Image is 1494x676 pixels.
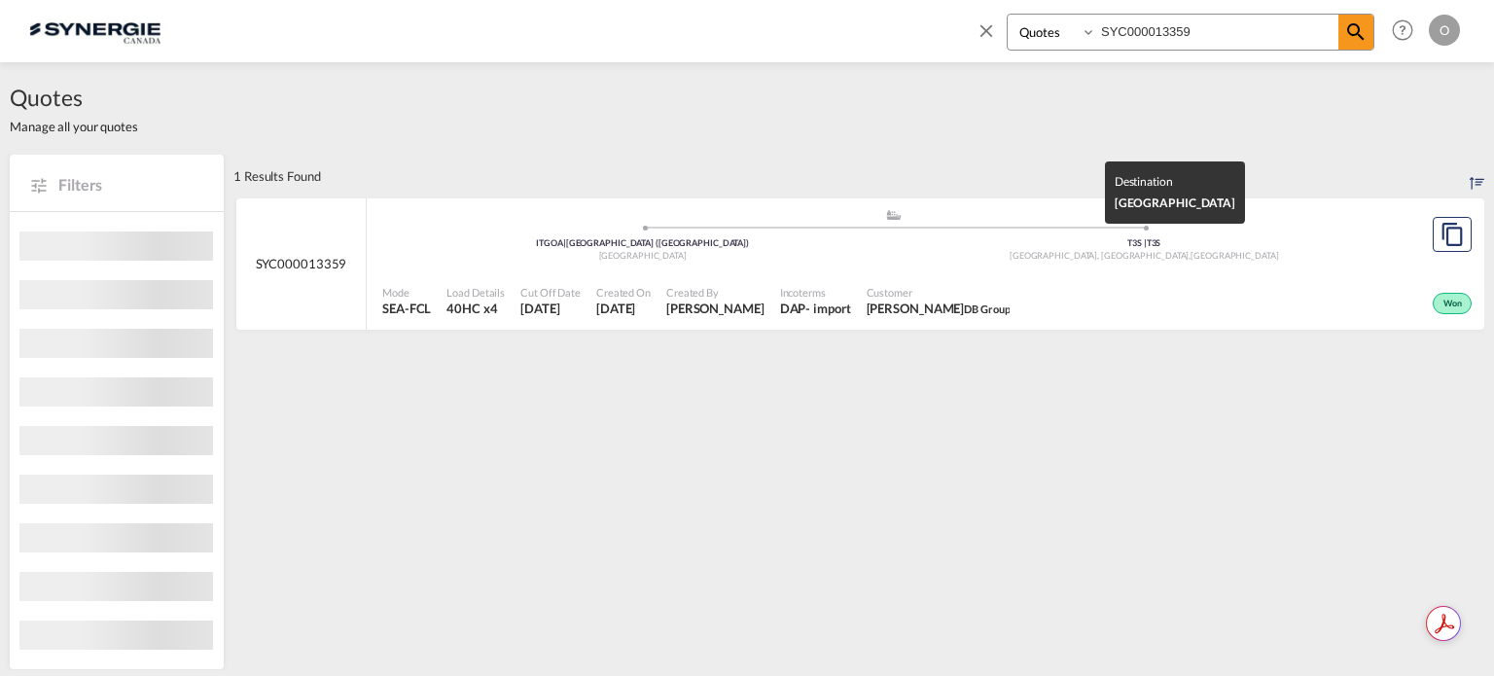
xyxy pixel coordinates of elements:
span: T3S [1147,237,1161,248]
span: SEA-FCL [382,300,431,317]
span: , [1189,250,1191,261]
span: Quotes [10,82,138,113]
span: icon-close [976,14,1007,60]
div: 1 Results Found [233,155,321,197]
md-icon: assets/icons/custom/ship-fill.svg [882,210,906,220]
input: Enter Quotation Number [1096,15,1338,49]
md-icon: assets/icons/custom/copyQuote.svg [1441,223,1464,246]
span: [GEOGRAPHIC_DATA] [599,250,687,261]
span: Created By [666,285,765,300]
div: Destination [1115,171,1235,193]
span: Help [1386,14,1419,47]
span: [GEOGRAPHIC_DATA], [GEOGRAPHIC_DATA] [1010,250,1191,261]
md-icon: icon-magnify [1344,20,1368,44]
span: DB Group [964,302,1010,315]
div: - import [805,300,850,317]
div: DAP import [780,300,851,317]
button: Copy Quote [1433,217,1472,252]
span: Filters [58,174,204,196]
span: ITGOA [GEOGRAPHIC_DATA] ([GEOGRAPHIC_DATA]) [536,237,749,248]
span: Load Details [446,285,505,300]
span: 17 Jul 2025 [596,300,651,317]
span: | [1144,237,1147,248]
md-icon: icon-close [976,19,997,41]
span: Won [1443,298,1467,311]
div: Sort by: Created On [1470,155,1484,197]
span: SYC000013359 [256,255,347,272]
span: Mode [382,285,431,300]
span: Nicola Feltrin DB Group [867,300,1011,317]
span: T3S [1127,237,1147,248]
div: O [1429,15,1460,46]
img: 1f56c880d42311ef80fc7dca854c8e59.png [29,9,160,53]
span: 40HC x 4 [446,300,505,317]
span: [GEOGRAPHIC_DATA] [1191,250,1278,261]
span: icon-magnify [1338,15,1373,50]
span: Manage all your quotes [10,118,138,135]
span: Cut Off Date [520,285,581,300]
span: Incoterms [780,285,851,300]
span: Gael Vilsaint [666,300,765,317]
div: DAP [780,300,806,317]
div: SYC000013359 assets/icons/custom/ship-fill.svgassets/icons/custom/roll-o-plane.svgOriginGenova (G... [236,198,1484,331]
span: Customer [867,285,1011,300]
div: Help [1386,14,1429,49]
div: Won [1433,293,1472,314]
span: 17 Jul 2025 [520,300,581,317]
span: Created On [596,285,651,300]
span: [GEOGRAPHIC_DATA] [1115,196,1235,210]
span: | [563,237,566,248]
